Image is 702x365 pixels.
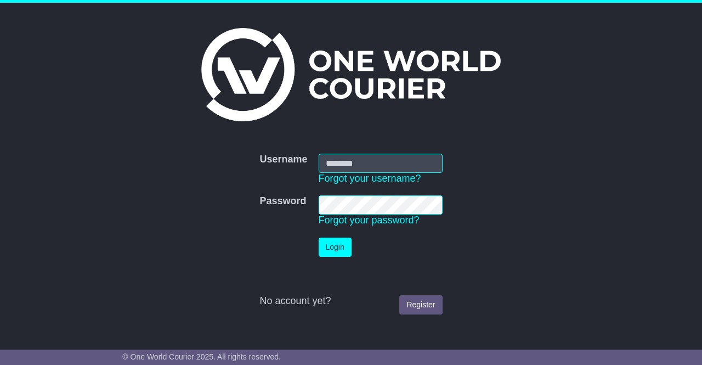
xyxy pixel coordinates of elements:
[319,173,421,184] a: Forgot your username?
[122,352,281,361] span: © One World Courier 2025. All rights reserved.
[201,28,501,121] img: One World
[259,195,306,207] label: Password
[259,295,442,307] div: No account yet?
[399,295,442,315] a: Register
[259,154,307,166] label: Username
[319,238,352,257] button: Login
[319,215,420,226] a: Forgot your password?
